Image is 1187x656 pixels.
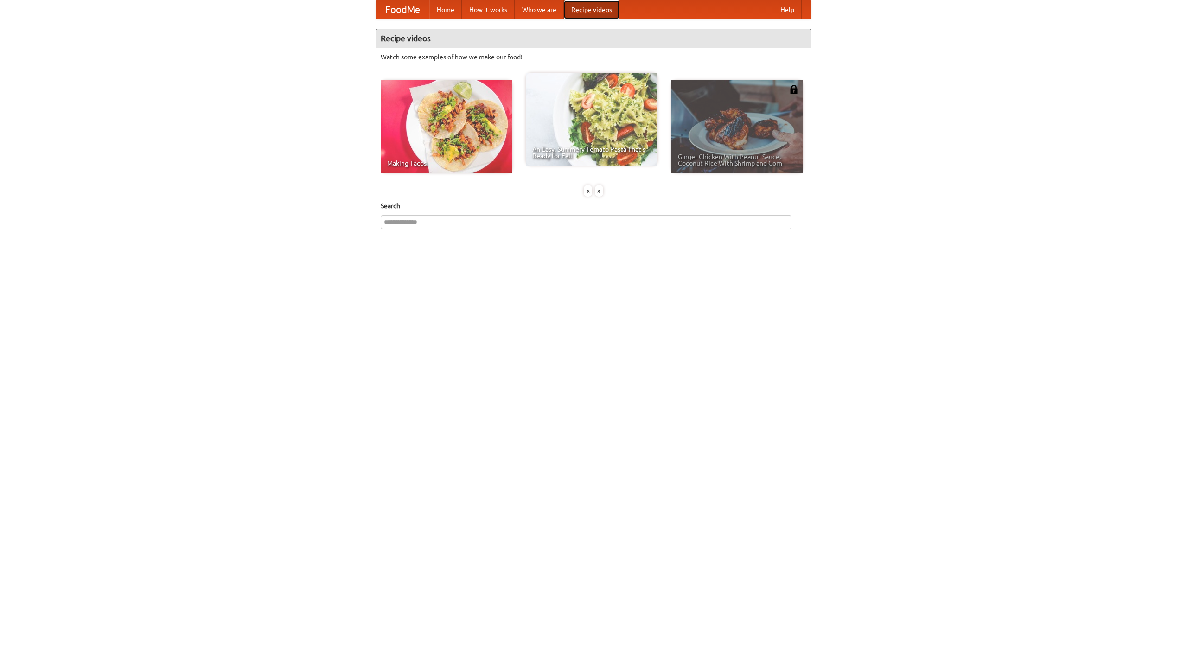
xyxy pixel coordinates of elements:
a: Who we are [515,0,564,19]
h5: Search [381,201,806,210]
p: Watch some examples of how we make our food! [381,52,806,62]
a: Home [429,0,462,19]
div: » [595,185,603,197]
a: How it works [462,0,515,19]
h4: Recipe videos [376,29,811,48]
a: FoodMe [376,0,429,19]
span: An Easy, Summery Tomato Pasta That's Ready for Fall [532,146,651,159]
a: Making Tacos [381,80,512,173]
span: Making Tacos [387,160,506,166]
img: 483408.png [789,85,798,94]
a: Help [773,0,802,19]
div: « [584,185,592,197]
a: Recipe videos [564,0,619,19]
a: An Easy, Summery Tomato Pasta That's Ready for Fall [526,73,657,166]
